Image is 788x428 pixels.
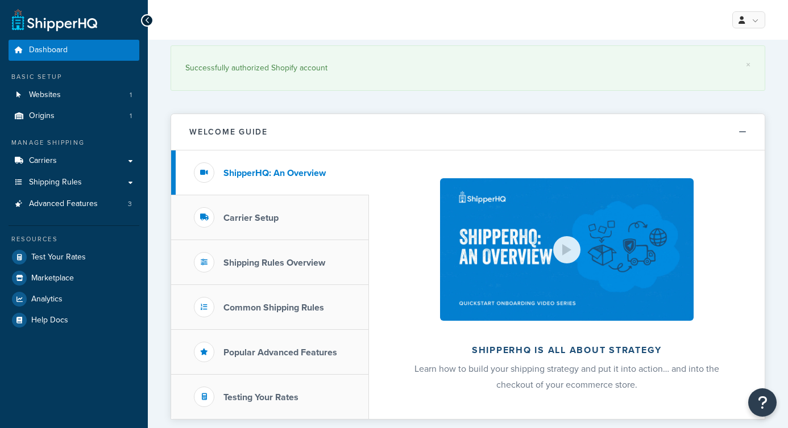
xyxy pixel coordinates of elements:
[171,114,765,150] button: Welcome Guide
[9,194,139,215] li: Advanced Features
[31,316,68,325] span: Help Docs
[223,258,325,268] h3: Shipping Rules Overview
[223,303,324,313] h3: Common Shipping Rules
[29,45,68,55] span: Dashboard
[223,168,326,178] h3: ShipperHQ: An Overview
[9,234,139,244] div: Resources
[9,106,139,127] li: Origins
[748,388,777,417] button: Open Resource Center
[130,111,132,121] span: 1
[9,106,139,127] a: Origins1
[9,172,139,193] a: Shipping Rules
[9,289,139,309] a: Analytics
[29,178,82,187] span: Shipping Rules
[9,72,139,82] div: Basic Setup
[130,90,132,100] span: 1
[223,392,298,402] h3: Testing Your Rates
[185,60,750,76] div: Successfully authorized Shopify account
[9,85,139,106] li: Websites
[189,128,268,136] h2: Welcome Guide
[746,60,750,69] a: ×
[9,150,139,171] a: Carriers
[9,310,139,330] a: Help Docs
[9,194,139,215] a: Advanced Features3
[9,85,139,106] a: Websites1
[440,178,694,321] img: ShipperHQ is all about strategy
[29,156,57,166] span: Carriers
[31,274,74,283] span: Marketplace
[128,199,132,209] span: 3
[29,199,98,209] span: Advanced Features
[414,362,719,391] span: Learn how to build your shipping strategy and put it into action… and into the checkout of your e...
[31,253,86,262] span: Test Your Rates
[399,345,735,355] h2: ShipperHQ is all about strategy
[9,268,139,288] a: Marketplace
[29,90,61,100] span: Websites
[29,111,55,121] span: Origins
[9,247,139,267] a: Test Your Rates
[9,40,139,61] a: Dashboard
[9,138,139,148] div: Manage Shipping
[223,213,279,223] h3: Carrier Setup
[31,295,63,304] span: Analytics
[223,347,337,358] h3: Popular Advanced Features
